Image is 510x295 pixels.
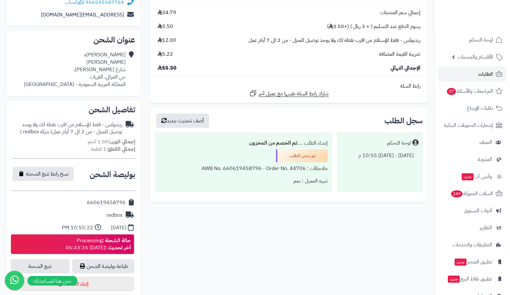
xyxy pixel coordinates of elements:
[111,224,126,232] div: [DATE]
[12,106,135,114] h2: تفاصيل الشحن
[447,88,456,95] span: 37
[159,175,328,187] div: تنبيه العميل : نعم
[12,36,135,44] h2: عنوان الشحن
[24,51,126,88] div: [PERSON_NAME]ه [PERSON_NAME] شارع [PERSON_NAME]، حي الغزالي، القريات المملكة العربية السعودية - [...
[450,189,493,198] span: السلات المتروكة
[438,83,506,99] a: المراجعات والأسئلة37
[20,128,52,136] span: ( شركة redbox )
[479,138,492,147] span: العملاء
[327,23,420,30] span: رسوم الدفع عند التسليم ( + 3 ريال ) (+3.50 )
[156,114,209,128] button: أضف تحديث جديد
[158,9,176,16] span: 34.79
[454,257,492,266] span: تطبيق المتجر
[387,139,411,147] div: لوحة التحكم
[444,121,493,130] span: إشعارات التحويلات البنكية
[438,32,506,48] a: لوحة التحكم
[62,224,93,232] div: 10:55:22 PM
[66,237,131,252] div: Processing [DATE] 05:43:35
[88,138,135,146] small: 1.00 كجم
[11,259,70,273] a: تتبع الشحنة
[159,137,328,149] div: إنشاء الطلب ....
[249,139,297,147] b: تم الخصم من المخزون
[153,82,425,90] div: رابط السلة
[158,51,173,58] span: 5.22
[106,145,135,153] strong: إجمالي القطع:
[91,145,135,153] small: 1 قطعة
[384,117,423,125] h3: سجل الطلب
[379,51,420,58] span: ضريبة القيمة المضافة
[341,149,419,162] div: [DATE] - [DATE] 10:55 م
[87,199,126,206] div: 660619458796
[438,203,506,218] a: أدوات التسويق
[438,169,506,184] a: وآتس آبجديد
[249,90,329,98] a: شارك رابط السلة نفسها مع عميل آخر
[438,220,506,235] a: التقارير
[438,135,506,150] a: العملاء
[106,212,122,219] div: redbox
[438,237,506,252] a: التطبيقات والخدمات
[102,237,131,244] strong: حالة الشحنة :
[446,87,493,96] span: المراجعات والأسئلة
[259,90,329,98] span: شارك رابط السلة نفسها مع عميل آخر
[480,223,492,232] span: التقارير
[455,259,467,266] span: جديد
[159,162,328,175] div: ملاحظات : AWB No. 660619458796 - Order No. 44706
[158,23,173,30] span: 3.50
[438,118,506,133] a: إشعارات التحويلات البنكية
[448,276,460,283] span: جديد
[438,254,506,270] a: تطبيق المتجرجديد
[467,104,493,113] span: طلبات الإرجاع
[12,121,122,136] div: ريدبوكس - فقط للإستلام من اقرب نقطة لك ولا يوجد توصيل للمنزل - من 2 الى 7 أيام عمل
[438,100,506,116] a: طلبات الإرجاع
[90,171,135,178] h2: بوليصة الشحن
[462,173,474,180] span: جديد
[447,274,492,283] span: تطبيق نقاط البيع
[248,37,420,44] span: ريدبوكس - فقط للإستلام من اقرب نقطة لك ولا يوجد توصيل للمنزل - من 2 الى 7 أيام عمل
[453,240,492,249] span: التطبيقات والخدمات
[105,244,131,252] strong: آخر تحديث :
[26,170,69,178] span: نسخ رابط تتبع الشحنة
[158,64,177,72] span: 55.50
[108,138,135,146] strong: إجمالي الوزن:
[461,172,492,181] span: وآتس آب
[390,64,420,72] span: الإجمالي النهائي
[438,271,506,287] a: تطبيق نقاط البيعجديد
[438,152,506,167] a: المدونة
[41,11,124,19] a: [EMAIL_ADDRESS][DOMAIN_NAME]
[478,70,493,79] span: الطلبات
[276,149,328,162] div: تم شحن الطلب
[457,52,493,62] span: الأقسام والمنتجات
[380,9,420,16] span: إجمالي سعر المنتجات
[451,190,463,197] span: 249
[478,155,492,164] span: المدونة
[158,37,176,44] span: 12.00
[13,167,74,181] button: نسخ رابط تتبع الشحنة
[72,259,134,273] a: طباعة بوليصة الشحن
[438,66,506,82] a: الطلبات
[469,35,493,44] span: لوحة التحكم
[438,186,506,201] a: السلات المتروكة249
[464,206,492,215] span: أدوات التسويق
